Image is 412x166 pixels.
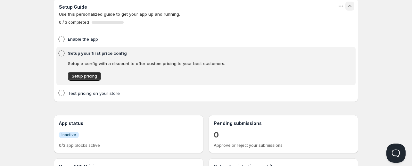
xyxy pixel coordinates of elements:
[68,90,325,96] h4: Test pricing on your store
[68,36,325,42] h4: Enable the app
[59,131,79,138] a: InfoInactive
[59,11,353,17] p: Use this personalized guide to get your app up and running.
[59,143,198,148] p: 0/3 app blocks active
[62,132,76,137] span: Inactive
[72,74,97,79] span: Setup pricing
[214,120,353,127] h3: Pending submissions
[59,4,87,10] h3: Setup Guide
[59,20,89,25] span: 0 / 3 completed
[214,143,353,148] p: Approve or reject your submissions
[386,144,406,163] iframe: Help Scout Beacon - Open
[68,60,323,67] p: Setup a config with a discount to offer custom pricing to your best customers.
[68,72,101,81] a: Setup pricing
[59,120,198,127] h3: App status
[214,130,219,140] a: 0
[68,50,325,56] h4: Setup your first price config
